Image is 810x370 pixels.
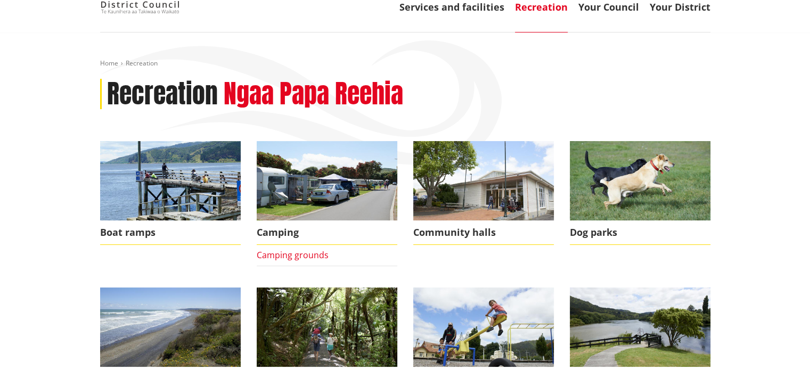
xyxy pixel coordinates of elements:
img: Ngaruawahia Memorial Hall [413,141,554,220]
img: Find your local dog park [570,141,710,220]
span: Dog parks [570,220,710,245]
a: Your District [650,1,710,13]
a: Services and facilities [399,1,504,13]
span: Community halls [413,220,554,245]
h1: Recreation [107,79,218,110]
img: Waikato River, Ngaruawahia [570,287,710,367]
span: Recreation [126,59,158,68]
a: Your Council [578,1,639,13]
span: Camping [257,220,397,245]
nav: breadcrumb [100,59,710,68]
img: Port Waikato boat ramp [100,141,241,220]
img: Port Waikato coastal reserve [100,287,241,367]
h2: Ngaa Papa Reehia [224,79,403,110]
a: Recreation [515,1,568,13]
a: Home [100,59,118,68]
a: Port Waikato council maintained boat ramp Boat ramps [100,141,241,245]
img: Bridal Veil Falls [257,287,397,367]
a: Camping grounds [257,249,329,261]
img: Playground in Ngaruawahia [413,287,554,367]
a: camping-ground-v2 Camping [257,141,397,245]
span: Boat ramps [100,220,241,245]
a: Find your local dog park Dog parks [570,141,710,245]
a: Ngaruawahia Memorial Hall Community halls [413,141,554,245]
img: camping-ground-v2 [257,141,397,220]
